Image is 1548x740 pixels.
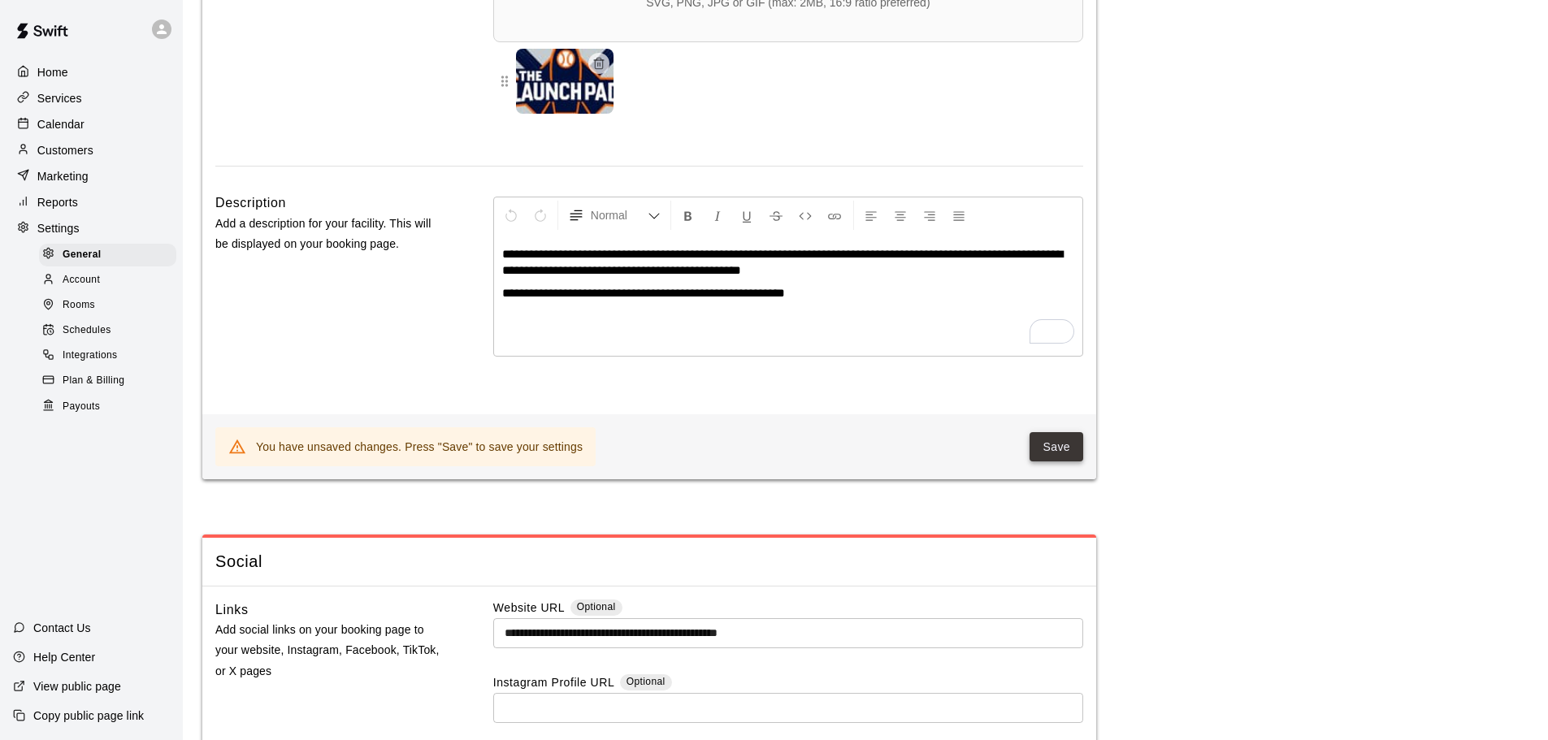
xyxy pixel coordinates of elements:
div: To enrich screen reader interactions, please activate Accessibility in Grammarly extension settings [494,234,1082,356]
div: You have unsaved changes. Press "Save" to save your settings [256,432,583,461]
span: Schedules [63,322,111,339]
a: Rooms [39,293,183,318]
p: Home [37,64,68,80]
button: Left Align [857,201,885,230]
a: Payouts [39,394,183,419]
button: Format Strikethrough [762,201,790,230]
div: Account [39,269,176,292]
p: Contact Us [33,620,91,636]
a: Customers [13,138,170,162]
span: Integrations [63,348,118,364]
a: Settings [13,216,170,240]
p: Calendar [37,116,85,132]
button: Format Italics [704,201,731,230]
button: Undo [497,201,525,230]
a: Home [13,60,170,84]
p: Add a description for your facility. This will be displayed on your booking page. [215,214,441,254]
span: Normal [591,207,648,223]
button: Insert Code [791,201,819,230]
p: Add social links on your booking page to your website, Instagram, Facebook, TikTok, or X pages [215,620,441,682]
a: Reports [13,190,170,214]
button: Format Underline [733,201,761,230]
button: Save [1030,432,1083,462]
span: Payouts [63,399,100,415]
button: Insert Link [821,201,848,230]
a: Schedules [39,318,183,344]
a: Services [13,86,170,110]
label: Website URL [493,599,565,618]
span: Optional [627,676,666,687]
div: Integrations [39,344,176,367]
p: Services [37,90,82,106]
a: Plan & Billing [39,369,183,394]
p: Reports [37,194,78,210]
button: Center Align [887,201,914,230]
button: Right Align [916,201,943,230]
span: Social [215,551,1083,573]
a: Integrations [39,344,183,369]
p: Copy public page link [33,708,144,724]
span: Rooms [63,297,95,314]
div: Payouts [39,396,176,418]
button: Redo [527,201,554,230]
div: Plan & Billing [39,370,176,392]
a: Account [39,267,183,292]
button: Formatting Options [562,201,667,230]
a: Calendar [13,112,170,136]
span: Account [63,272,100,288]
p: Help Center [33,649,95,665]
div: Rooms [39,294,176,317]
img: Banner 1 [516,49,614,114]
p: View public page [33,678,121,695]
a: General [39,242,183,267]
button: Justify Align [945,201,973,230]
div: General [39,244,176,266]
button: Format Bold [674,201,702,230]
p: Customers [37,142,93,158]
label: Instagram Profile URL [493,674,614,693]
div: Schedules [39,319,176,342]
h6: Description [215,193,286,214]
span: Plan & Billing [63,373,124,389]
span: Optional [577,601,616,612]
span: General [63,247,102,263]
a: Marketing [13,164,170,188]
h6: Links [215,599,249,621]
p: Marketing [37,168,89,184]
p: Settings [37,220,80,236]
